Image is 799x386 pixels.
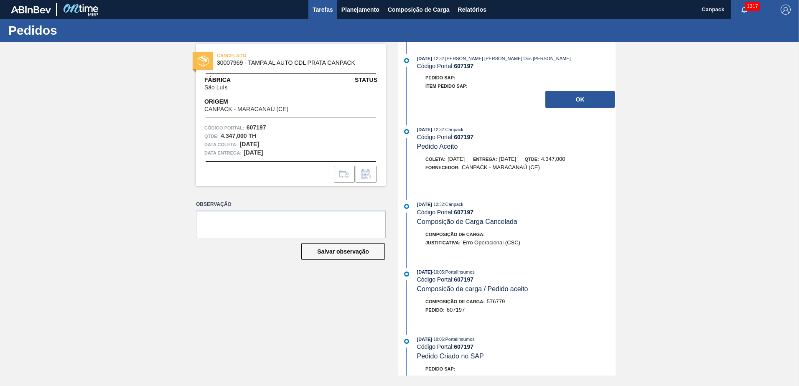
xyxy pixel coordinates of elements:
div: Código Portal: [417,134,616,140]
div: Ir para Composição de Carga [334,166,355,183]
span: [DATE] [448,156,465,162]
button: Salvar observação [301,243,385,260]
strong: 607197 [454,63,473,69]
span: Composição de Carga [388,5,450,15]
strong: 607197 [454,209,473,216]
span: - 10:05 [432,337,444,342]
div: Código Portal: [417,276,616,283]
span: Composicão de carga / Pedido aceito [417,285,528,292]
span: Item pedido SAP: [425,375,468,380]
div: Informar alteração no pedido [356,166,377,183]
span: 4.347,000 [541,156,565,162]
span: Data entrega: [204,149,242,157]
span: : PortalInsumos [444,269,474,274]
label: Observação [196,198,386,211]
span: [DATE] [417,337,432,342]
span: - 10:05 [432,270,444,274]
strong: 607197 [454,276,473,283]
div: Código Portal: [417,63,616,69]
span: Código Portal: [204,124,244,132]
span: 576779 [487,298,505,305]
img: atual [404,339,409,344]
span: Fábrica [204,76,254,84]
span: CANPACK - MARACANAÚ (CE) [204,106,288,112]
img: atual [404,204,409,209]
img: Logout [781,5,791,15]
span: [DATE] [417,269,432,274]
button: OK [545,91,615,108]
span: Pedido Aceito [417,143,458,150]
span: CANPACK - MARACANAÚ (CE) [462,164,540,170]
div: Código Portal: [417,343,616,350]
strong: 4.347,000 TH [221,132,256,139]
span: Tarefas [313,5,333,15]
span: Relatórios [458,5,486,15]
img: atual [404,58,409,63]
span: São Luís [204,84,227,91]
span: Planejamento [341,5,379,15]
span: Status [355,76,377,84]
span: [DATE] [417,202,432,207]
span: [DATE] [417,127,432,132]
div: Código Portal: [417,209,616,216]
img: TNhmsLtSVTkK8tSr43FrP2fwEKptu5GPRR3wAAAABJRU5ErkJggg== [11,6,51,13]
span: Pedido SAP: [425,75,455,80]
span: 1317 [745,2,760,11]
span: Pedido : [425,307,445,312]
span: Composição de Carga Cancelada [417,218,517,225]
strong: 607197 [454,134,473,140]
span: Coleta: [425,157,445,162]
span: : Canpack [444,127,463,132]
span: CANCELADO [217,51,334,60]
span: Data coleta: [204,140,238,149]
span: Fornecedor: [425,165,460,170]
span: Composição de Carga : [425,299,485,304]
span: Entrega: [473,157,497,162]
span: Qtde : [204,132,219,140]
span: - 12:32 [432,202,444,207]
strong: [DATE] [240,141,259,147]
span: [DATE] [417,56,432,61]
span: Pedido SAP: [425,366,455,371]
img: atual [404,272,409,277]
span: [DATE] [499,156,516,162]
span: 607197 [447,307,465,313]
span: Item pedido SAP: [425,84,468,89]
span: - 12:32 [432,56,444,61]
span: : [PERSON_NAME] [PERSON_NAME] Dos [PERSON_NAME] [444,56,570,61]
span: : Canpack [444,202,463,207]
span: Origem [204,97,312,106]
strong: 607197 [247,124,266,131]
span: Justificativa: [425,240,461,245]
span: Erro Operacional (CSC) [463,239,520,246]
h1: Pedidos [8,25,157,35]
strong: 607197 [454,343,473,350]
span: Pedido Criado no SAP [417,353,484,360]
img: atual [404,129,409,134]
span: - 12:32 [432,127,444,132]
button: Notificações [731,4,758,15]
strong: [DATE] [244,149,263,156]
img: status [198,56,209,66]
span: Composição de Carga : [425,232,485,237]
span: Qtde: [524,157,539,162]
span: : PortalInsumos [444,337,474,342]
span: 30007969 - TAMPA AL AUTO CDL PRATA CANPACK [217,60,369,66]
